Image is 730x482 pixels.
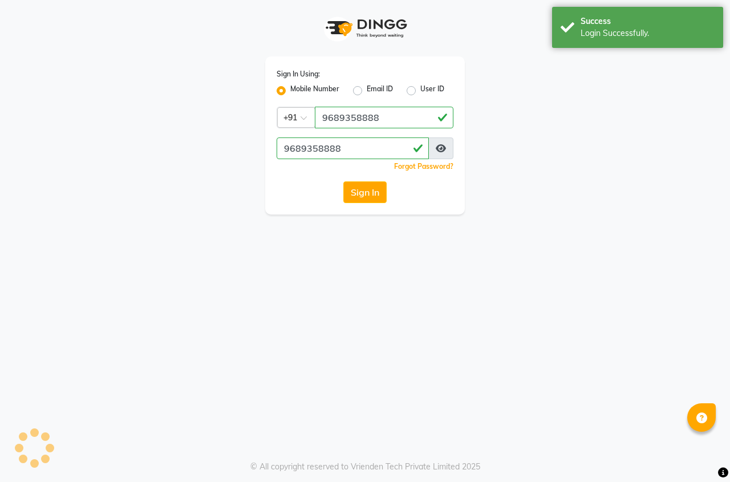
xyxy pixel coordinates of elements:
iframe: chat widget [682,436,719,471]
input: Username [277,137,429,159]
label: Email ID [367,84,393,98]
input: Username [315,107,453,128]
div: Success [581,15,715,27]
button: Sign In [343,181,387,203]
img: logo1.svg [319,11,411,45]
label: Mobile Number [290,84,339,98]
div: Login Successfully. [581,27,715,39]
label: Sign In Using: [277,69,320,79]
a: Forgot Password? [394,162,453,171]
label: User ID [420,84,444,98]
